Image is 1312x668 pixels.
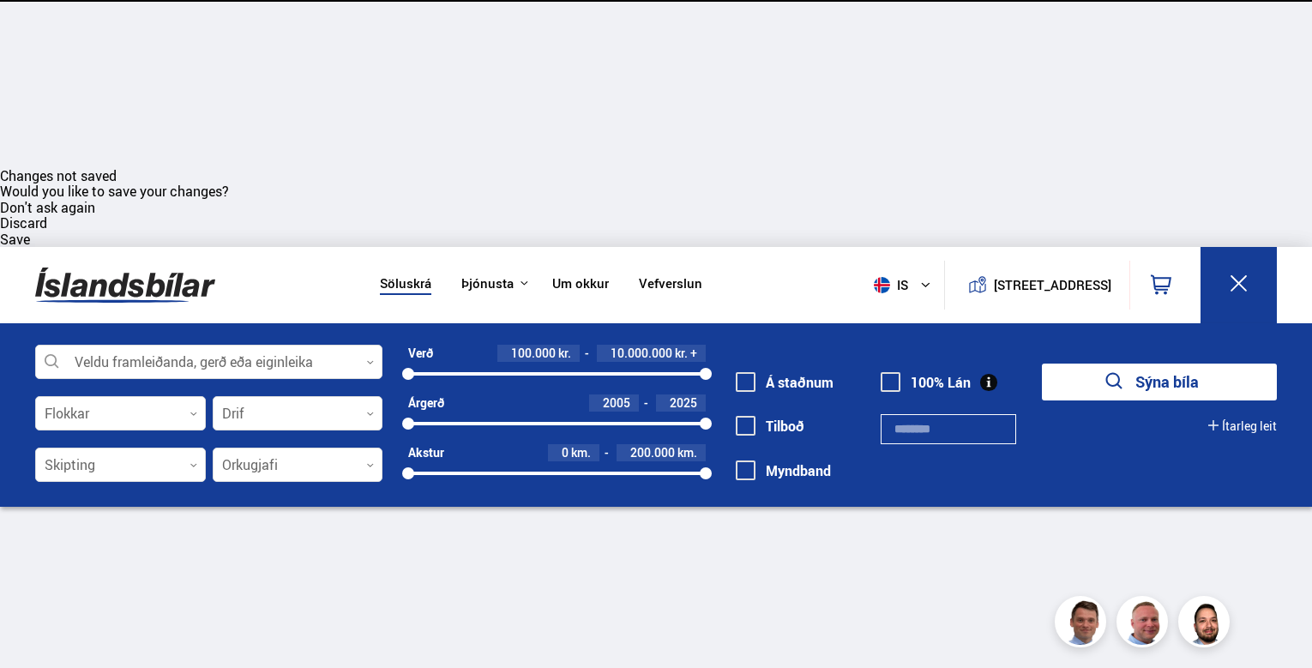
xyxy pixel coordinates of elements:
label: 100% Lán [881,375,971,390]
img: siFngHWaQ9KaOqBr.png [1119,599,1171,650]
span: 0 [562,444,569,460]
span: 200.000 [630,444,675,460]
img: FbJEzSuNWCJXmdc-.webp [1057,599,1109,650]
div: Árgerð [408,396,444,410]
a: [STREET_ADDRESS] [954,261,1121,310]
div: Verð [408,346,433,360]
span: 2005 [603,394,630,411]
span: km. [571,446,591,460]
button: Þjónusta [461,276,514,292]
span: kr. [558,346,571,360]
span: km. [677,446,697,460]
button: [STREET_ADDRESS] [1000,278,1104,292]
img: svg+xml;base64,PHN2ZyB4bWxucz0iaHR0cDovL3d3dy53My5vcmcvMjAwMC9zdmciIHdpZHRoPSI1MTIiIGhlaWdodD0iNT... [874,277,890,293]
span: 100.000 [511,345,556,361]
button: is [867,260,944,310]
label: Myndband [736,463,831,478]
span: 10.000.000 [611,345,672,361]
button: Sýna bíla [1042,364,1277,400]
div: Akstur [408,446,444,460]
img: nhp88E3Fdnt1Opn2.png [1181,599,1232,650]
span: kr. [675,346,688,360]
label: Á staðnum [736,375,834,390]
a: Vefverslun [639,276,702,294]
a: Söluskrá [380,276,431,294]
label: Tilboð [736,418,804,434]
button: Open LiveChat chat widget [14,7,65,58]
img: G0Ugv5HjCgRt.svg [35,257,215,313]
span: is [867,277,910,293]
button: Ítarleg leit [1208,419,1277,433]
a: Um okkur [552,276,609,294]
span: + [690,346,697,360]
span: 2025 [670,394,697,411]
